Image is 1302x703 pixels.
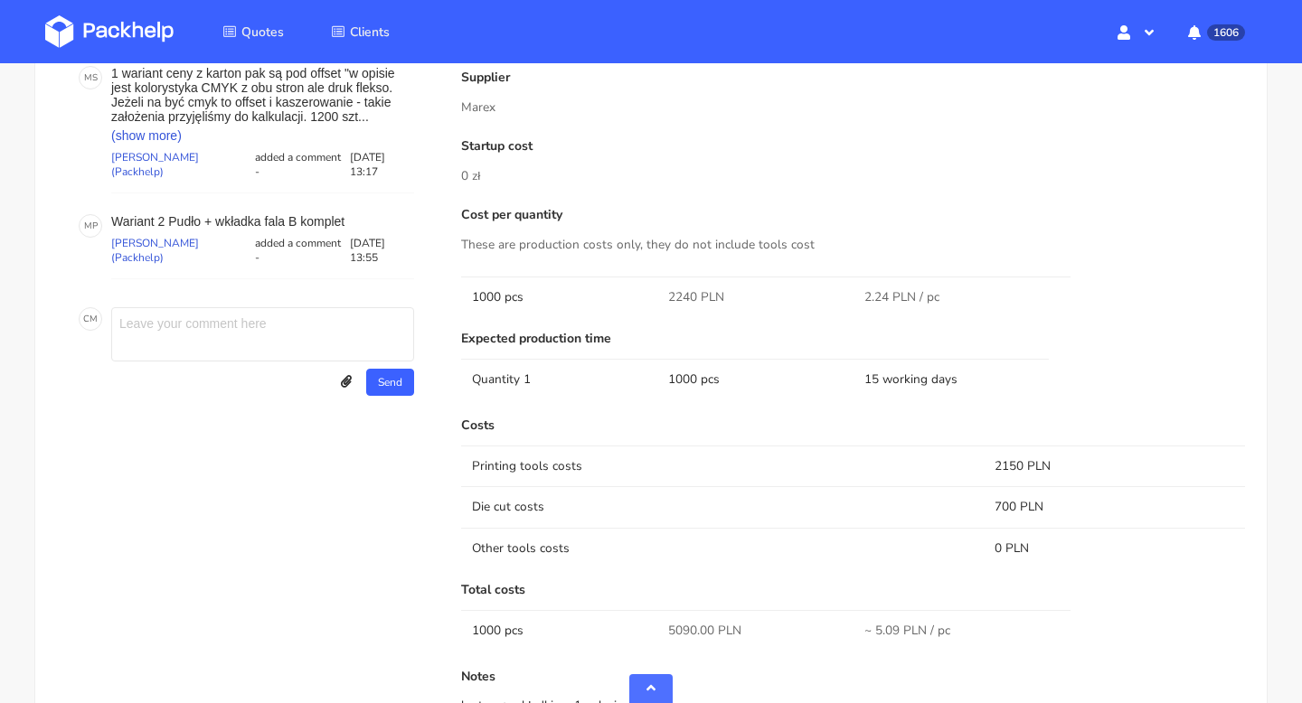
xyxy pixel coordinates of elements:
[111,150,251,179] p: [PERSON_NAME] (Packhelp)
[111,214,414,229] p: Wariant 2 Pudło + wkładka fala B komplet
[461,583,1245,597] p: Total costs
[461,277,657,317] td: 1000 pcs
[461,670,1245,684] p: Notes
[111,236,251,265] p: [PERSON_NAME] (Packhelp)
[461,610,657,651] td: 1000 pcs
[201,15,306,48] a: Quotes
[461,359,657,399] td: Quantity 1
[461,486,984,527] td: Die cut costs
[92,66,98,89] span: S
[984,528,1245,568] td: 0 PLN
[366,369,414,396] button: Send
[92,214,98,238] span: P
[84,66,92,89] span: M
[461,445,984,486] td: Printing tools costs
[461,208,1245,222] p: Cost per quantity
[657,359,854,399] td: 1000 pcs
[90,307,98,331] span: M
[668,288,724,306] span: 2240 PLN
[461,139,1245,154] p: Startup cost
[111,66,414,143] p: 1 wariant ceny z karton pak są pod offset "w opisie jest kolorystyka CMYK z obu stron ale druk fl...
[83,307,90,331] span: C
[461,418,1245,433] p: Costs
[864,622,950,640] span: ~ 5.09 PLN / pc
[251,150,350,179] p: added a comment -
[461,332,1245,346] p: Expected production time
[350,150,415,179] p: [DATE] 13:17
[854,359,1050,399] td: 15 working days
[1207,24,1245,41] span: 1606
[984,486,1245,527] td: 700 PLN
[350,23,390,41] span: Clients
[241,23,284,41] span: Quotes
[984,445,1245,486] td: 2150 PLN
[350,236,415,265] p: [DATE] 13:55
[45,15,174,48] img: Dashboard
[309,15,411,48] a: Clients
[461,98,1245,117] p: Marex
[461,528,984,568] td: Other tools costs
[461,70,1245,85] p: Supplier
[1174,15,1257,48] button: 1606
[111,128,414,143] span: (show more)
[461,235,1245,255] p: These are production costs only, they do not include tools cost
[461,166,1245,186] p: 0 zł
[668,622,741,640] span: 5090.00 PLN
[84,214,92,238] span: M
[864,288,939,306] span: 2.24 PLN / pc
[251,236,350,265] p: added a comment -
